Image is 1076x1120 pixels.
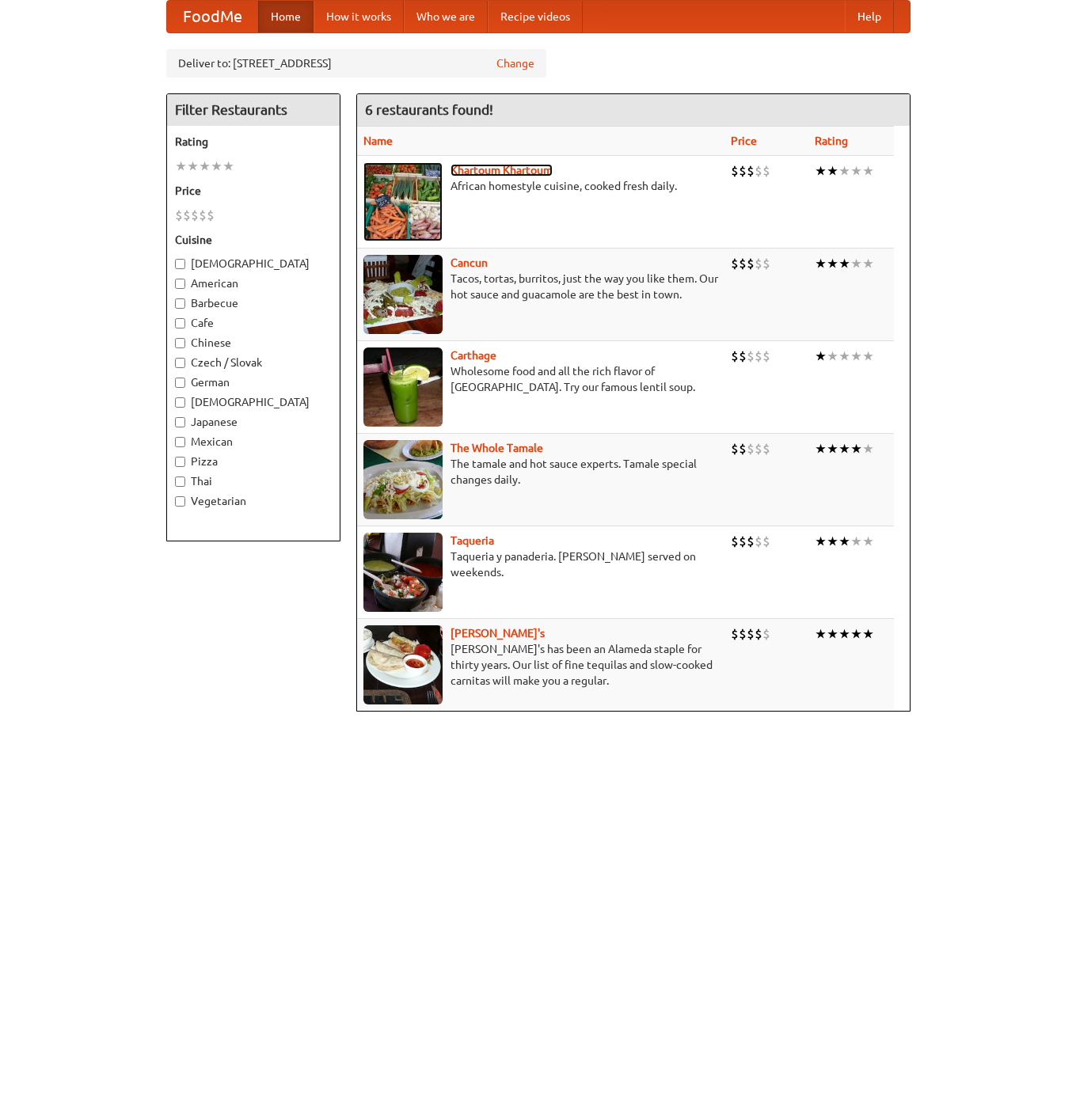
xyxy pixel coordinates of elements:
[815,255,827,272] li: ★
[363,347,443,427] img: carthage.jpg
[815,347,827,365] li: ★
[488,1,583,32] a: Recipe videos
[838,255,850,272] li: ★
[845,1,894,32] a: Help
[731,625,739,643] li: $
[850,347,862,365] li: ★
[755,533,762,550] li: $
[755,162,762,180] li: $
[175,493,332,509] label: Vegetarian
[850,533,862,550] li: ★
[731,533,739,550] li: $
[827,440,838,457] li: ★
[731,255,739,272] li: $
[183,207,191,224] li: $
[175,454,332,469] label: Pizza
[731,135,757,147] a: Price
[862,440,874,457] li: ★
[850,440,862,457] li: ★
[731,162,739,180] li: $
[175,417,185,427] input: Japanese
[363,456,718,488] p: The tamale and hot sauce experts. Tamale special changes daily.
[815,162,827,180] li: ★
[862,162,874,180] li: ★
[167,1,258,32] a: FoodMe
[211,158,222,175] li: ★
[175,496,185,507] input: Vegetarian
[175,437,185,447] input: Mexican
[175,358,185,368] input: Czech / Slovak
[175,434,332,450] label: Mexican
[739,255,747,272] li: $
[755,440,762,457] li: $
[739,347,747,365] li: $
[755,255,762,272] li: $
[862,625,874,643] li: ★
[762,255,770,272] li: $
[175,355,332,370] label: Czech / Slovak
[175,378,185,388] input: German
[314,1,404,32] a: How it works
[747,162,755,180] li: $
[167,94,340,126] h4: Filter Restaurants
[762,625,770,643] li: $
[838,440,850,457] li: ★
[451,256,488,269] a: Cancun
[363,440,443,519] img: wholetamale.jpg
[175,298,185,309] input: Barbecue
[175,414,332,430] label: Japanese
[451,349,496,362] b: Carthage
[365,102,493,117] ng-pluralize: 6 restaurants found!
[363,135,393,147] a: Name
[838,347,850,365] li: ★
[175,295,332,311] label: Barbecue
[827,533,838,550] li: ★
[739,162,747,180] li: $
[175,473,332,489] label: Thai
[815,440,827,457] li: ★
[451,534,494,547] a: Taqueria
[815,625,827,643] li: ★
[827,255,838,272] li: ★
[207,207,215,224] li: $
[363,625,443,704] img: pedros.jpg
[175,232,332,248] h5: Cuisine
[755,347,762,365] li: $
[199,207,207,224] li: $
[762,440,770,457] li: $
[755,625,762,643] li: $
[451,442,543,454] a: The Whole Tamale
[862,255,874,272] li: ★
[166,49,546,78] div: Deliver to: [STREET_ADDRESS]
[175,318,185,328] input: Cafe
[175,476,185,487] input: Thai
[363,641,718,689] p: [PERSON_NAME]'s has been an Alameda staple for thirty years. Our list of fine tequilas and slow-c...
[747,440,755,457] li: $
[815,533,827,550] li: ★
[838,162,850,180] li: ★
[496,55,534,71] a: Change
[363,363,718,395] p: Wholesome food and all the rich flavor of [GEOGRAPHIC_DATA]. Try our famous lentil soup.
[850,625,862,643] li: ★
[363,162,443,241] img: khartoum.jpg
[187,158,199,175] li: ★
[451,627,545,640] a: [PERSON_NAME]'s
[175,275,332,291] label: American
[175,374,332,390] label: German
[175,397,185,408] input: [DEMOGRAPHIC_DATA]
[838,533,850,550] li: ★
[739,440,747,457] li: $
[363,178,718,194] p: African homestyle cuisine, cooked fresh daily.
[747,533,755,550] li: $
[451,164,553,177] a: Khartoum Khartoum
[199,158,211,175] li: ★
[222,158,234,175] li: ★
[363,533,443,612] img: taqueria.jpg
[862,347,874,365] li: ★
[404,1,488,32] a: Who we are
[258,1,314,32] a: Home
